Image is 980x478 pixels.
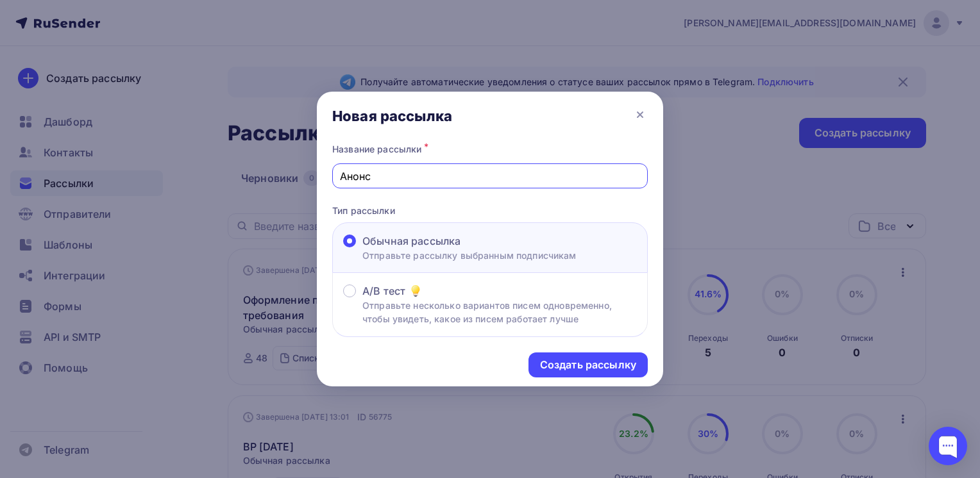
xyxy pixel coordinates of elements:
p: Тип рассылки [332,204,648,217]
div: Название рассылки [332,140,648,158]
span: A/B тест [362,283,405,299]
div: Создать рассылку [540,358,636,372]
span: Обычная рассылка [362,233,460,249]
input: Придумайте название рассылки [340,169,641,184]
p: Отправьте рассылку выбранным подписчикам [362,249,577,262]
p: Отправьте несколько вариантов писем одновременно, чтобы увидеть, какое из писем работает лучше [362,299,637,326]
div: Новая рассылка [332,107,452,125]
